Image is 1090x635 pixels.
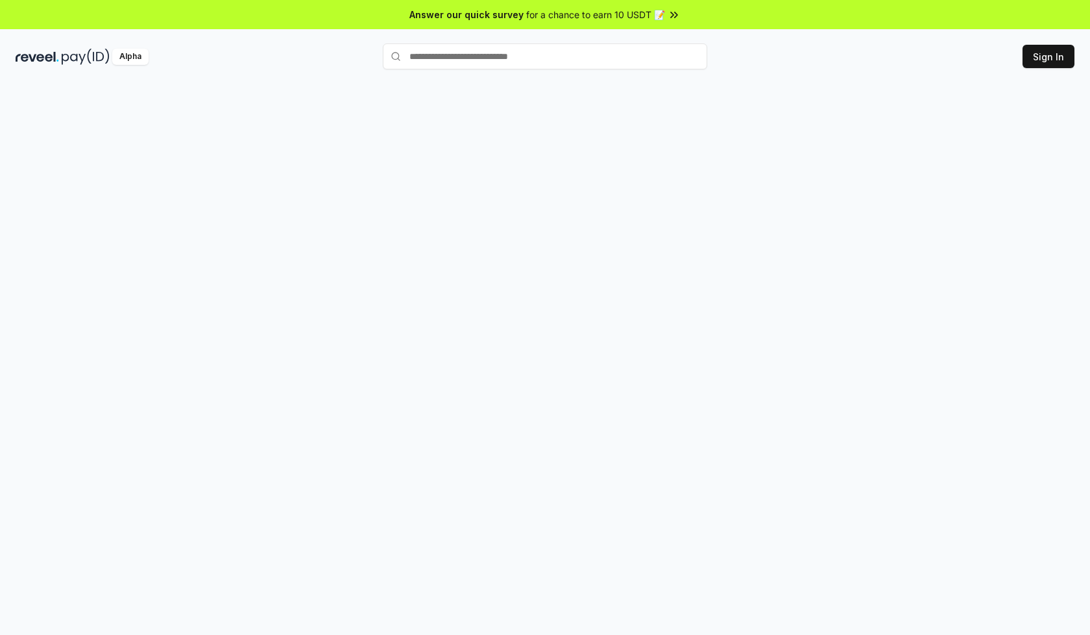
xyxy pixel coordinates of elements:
[16,49,59,65] img: reveel_dark
[1023,45,1074,68] button: Sign In
[526,8,665,21] span: for a chance to earn 10 USDT 📝
[112,49,149,65] div: Alpha
[409,8,524,21] span: Answer our quick survey
[62,49,110,65] img: pay_id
